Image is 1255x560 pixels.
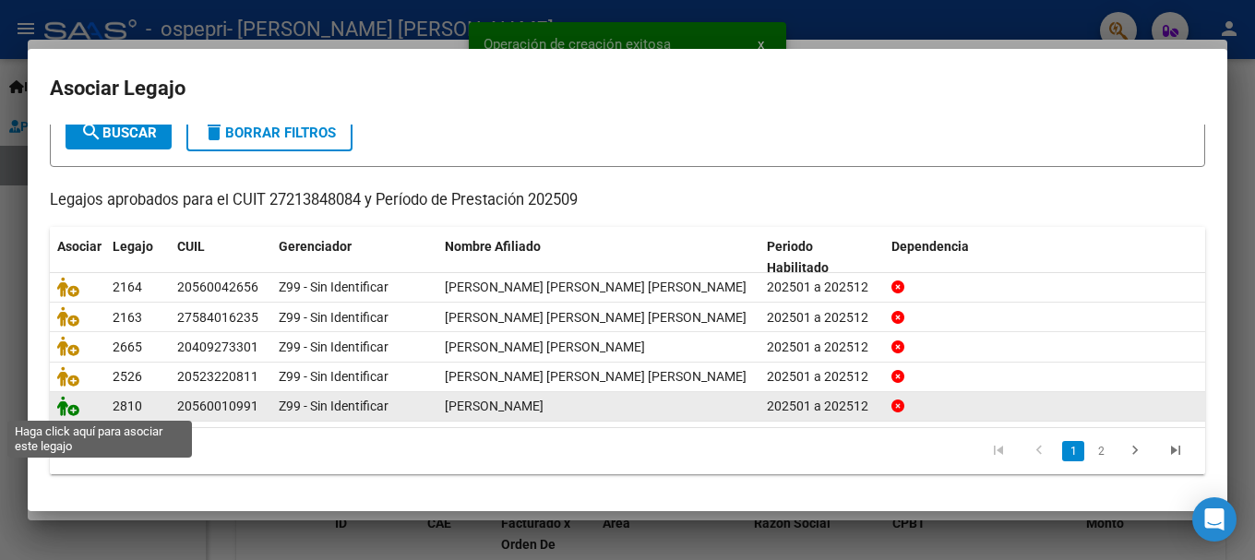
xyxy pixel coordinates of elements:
span: Dependencia [891,239,969,254]
span: Gerenciador [279,239,352,254]
a: go to next page [1118,441,1153,461]
div: 20523220811 [177,366,258,387]
div: 20409273301 [177,337,258,358]
p: Legajos aprobados para el CUIT 27213848084 y Período de Prestación 202509 [50,189,1205,212]
button: Borrar Filtros [186,114,353,151]
datatable-header-cell: Periodo Habilitado [759,227,884,288]
span: Periodo Habilitado [767,239,829,275]
datatable-header-cell: Nombre Afiliado [437,227,759,288]
datatable-header-cell: Legajo [105,227,170,288]
span: 2164 [113,280,142,294]
div: 27584016235 [177,307,258,328]
span: Nombre Afiliado [445,239,541,254]
div: 202501 a 202512 [767,307,877,328]
span: ZAMBRANO GUEVARA MERLINA ELOISA [445,310,747,325]
div: 20560010991 [177,396,258,417]
datatable-header-cell: Asociar [50,227,105,288]
datatable-header-cell: Dependencia [884,227,1206,288]
datatable-header-cell: CUIL [170,227,271,288]
a: go to first page [981,441,1016,461]
span: Asociar [57,239,102,254]
div: 202501 a 202512 [767,337,877,358]
div: 202501 a 202512 [767,277,877,298]
a: 1 [1062,441,1084,461]
span: Borrar Filtros [203,125,336,141]
div: 20560042656 [177,277,258,298]
span: ZAMBRANO GUEVARA ORIEL GENNARO [445,280,747,294]
a: 2 [1090,441,1112,461]
span: Z99 - Sin Identificar [279,310,388,325]
datatable-header-cell: Gerenciador [271,227,437,288]
span: 2526 [113,369,142,384]
a: go to previous page [1022,441,1057,461]
button: Buscar [66,116,172,149]
span: GIMENEZ IAN TAHIEL [445,399,544,413]
li: page 2 [1087,435,1115,467]
span: MONTESINO TOMAS JAVIER [445,340,645,354]
span: Z99 - Sin Identificar [279,399,388,413]
span: 2665 [113,340,142,354]
div: 202501 a 202512 [767,366,877,387]
li: page 1 [1059,435,1087,467]
span: 2163 [113,310,142,325]
div: 7 registros [50,428,278,474]
div: 202501 a 202512 [767,396,877,417]
mat-icon: search [80,121,102,143]
span: ALBORNOZ MUÑOZ TEO JOSE JULIAN [445,369,747,384]
span: 2810 [113,399,142,413]
span: Z99 - Sin Identificar [279,369,388,384]
div: Open Intercom Messenger [1192,497,1237,542]
span: Z99 - Sin Identificar [279,280,388,294]
span: Z99 - Sin Identificar [279,340,388,354]
span: CUIL [177,239,205,254]
mat-icon: delete [203,121,225,143]
span: Buscar [80,125,157,141]
a: go to last page [1158,441,1193,461]
span: Legajo [113,239,153,254]
h2: Asociar Legajo [50,71,1205,106]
